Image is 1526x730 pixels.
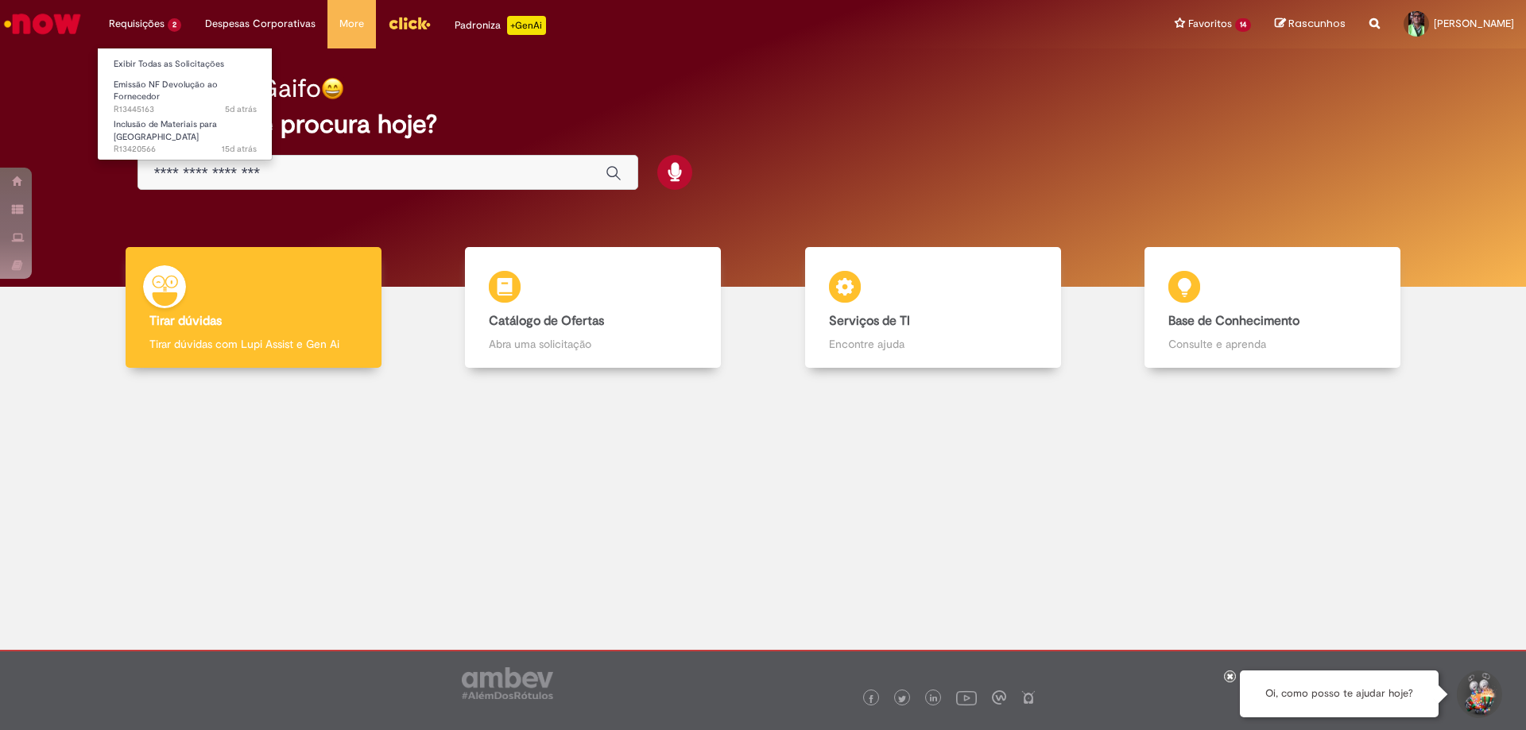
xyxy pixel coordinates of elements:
[898,695,906,703] img: logo_footer_twitter.png
[930,694,938,704] img: logo_footer_linkedin.png
[1168,336,1377,352] p: Consulte e aprenda
[1240,670,1439,717] div: Oi, como posso te ajudar hoje?
[489,336,697,352] p: Abra uma solicitação
[97,48,273,160] ul: Requisições
[225,103,257,115] time: 25/08/2025 15:54:01
[114,103,257,116] span: R13445163
[455,16,546,35] div: Padroniza
[205,16,316,32] span: Despesas Corporativas
[462,667,553,699] img: logo_footer_ambev_rotulo_gray.png
[149,313,222,329] b: Tirar dúvidas
[168,18,181,32] span: 2
[339,16,364,32] span: More
[1275,17,1346,32] a: Rascunhos
[507,16,546,35] p: +GenAi
[1021,690,1036,705] img: logo_footer_naosei.png
[489,313,604,329] b: Catálogo de Ofertas
[321,77,344,100] img: happy-face.png
[388,11,431,35] img: click_logo_yellow_360x200.png
[867,695,875,703] img: logo_footer_facebook.png
[114,79,218,103] span: Emissão NF Devolução ao Fornecedor
[114,118,217,143] span: Inclusão de Materiais para [GEOGRAPHIC_DATA]
[1188,16,1232,32] span: Favoritos
[83,247,424,369] a: Tirar dúvidas Tirar dúvidas com Lupi Assist e Gen Ai
[98,56,273,73] a: Exibir Todas as Solicitações
[992,690,1006,705] img: logo_footer_workplace.png
[1454,670,1502,718] button: Iniciar Conversa de Suporte
[1103,247,1443,369] a: Base de Conhecimento Consulte e aprenda
[1288,16,1346,31] span: Rascunhos
[1168,313,1299,329] b: Base de Conhecimento
[2,8,83,40] img: ServiceNow
[1235,18,1251,32] span: 14
[763,247,1103,369] a: Serviços de TI Encontre ajuda
[137,110,1389,138] h2: O que você procura hoje?
[222,143,257,155] time: 15/08/2025 12:13:27
[98,76,273,110] a: Aberto R13445163 : Emissão NF Devolução ao Fornecedor
[956,687,977,708] img: logo_footer_youtube.png
[829,313,910,329] b: Serviços de TI
[222,143,257,155] span: 15d atrás
[424,247,764,369] a: Catálogo de Ofertas Abra uma solicitação
[98,116,273,150] a: Aberto R13420566 : Inclusão de Materiais para Estoques
[114,143,257,156] span: R13420566
[225,103,257,115] span: 5d atrás
[109,16,165,32] span: Requisições
[829,336,1037,352] p: Encontre ajuda
[149,336,358,352] p: Tirar dúvidas com Lupi Assist e Gen Ai
[1434,17,1514,30] span: [PERSON_NAME]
